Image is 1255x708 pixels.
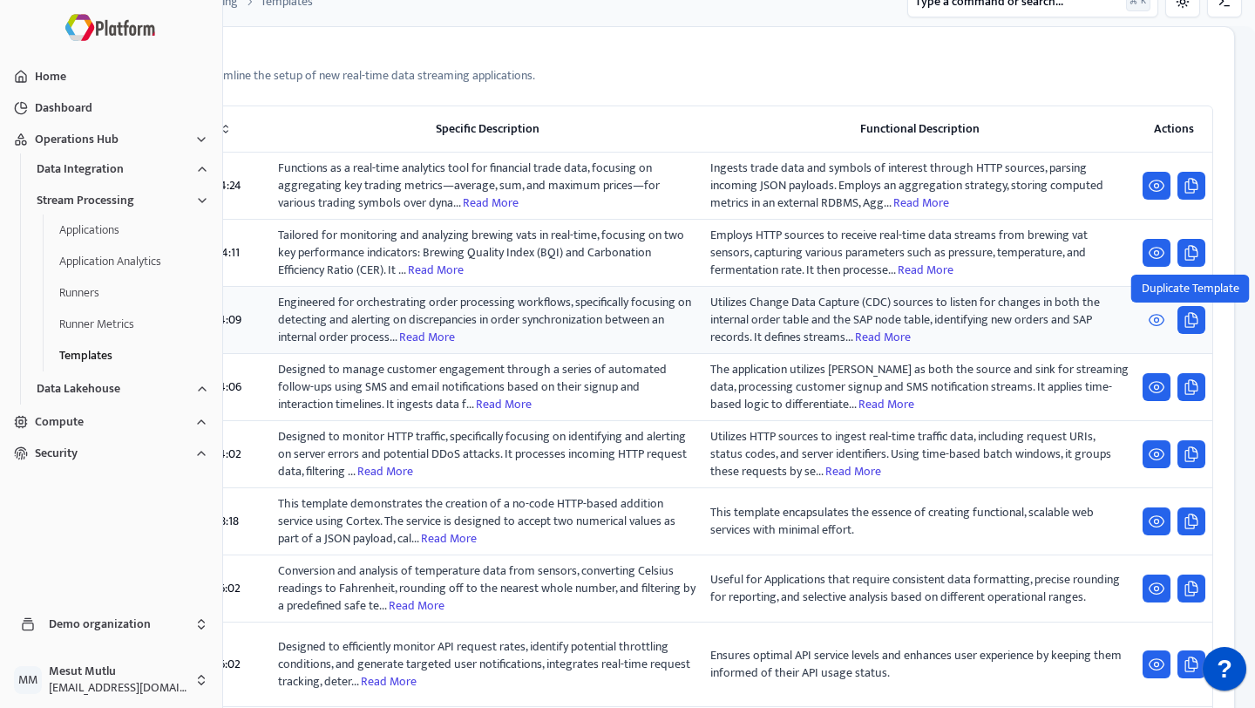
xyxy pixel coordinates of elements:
[30,375,216,403] button: Data Lakehouse
[1194,638,1255,708] iframe: JSD widget
[36,48,1213,62] h3: Templates
[357,461,413,481] span: Read More
[35,131,119,148] span: Operations Hub
[49,616,187,632] span: Demo organization
[278,428,696,480] span: Designed to monitor HTTP traffic, specifically focusing on identifying and alerting on server err...
[710,120,1129,138] div: Functional Description
[14,666,42,694] span: M M
[710,571,1129,606] span: Useful for Applications that require consistent data formatting, precise rounding for reporting, ...
[278,294,696,346] span: Engineered for orchestrating order processing workflows, specifically focusing on detecting and a...
[37,160,124,178] span: Data Integration
[278,562,696,615] span: Conversion and analysis of temperature data from sensors, converting Celsius readings to Fahrenhe...
[278,495,696,548] span: This template demonstrates the creation of a no-code HTTP-based addition service using Cortex. Th...
[278,160,696,212] span: Functions as a real-time analytics tool for financial trade data, focusing on aggregating key tra...
[463,193,519,213] span: Read More
[898,260,953,280] span: Read More
[49,679,187,697] span: [EMAIL_ADDRESS][DOMAIN_NAME]
[399,327,455,347] span: Read More
[35,413,84,431] span: Compute
[1142,280,1239,297] p: Duplicate Template
[37,192,134,209] span: Stream Processing
[30,187,216,214] button: Stream Processing
[7,603,215,645] button: Demo organization
[710,428,1129,480] span: Utilizes HTTP sources to ingest real-time traffic data, including request URIs, status codes, and...
[1143,120,1205,138] div: Actions
[7,659,215,701] button: MMMesut Mutlu[EMAIL_ADDRESS][DOMAIN_NAME]
[858,394,914,414] span: Read More
[7,408,215,436] button: Compute
[408,260,464,280] span: Read More
[30,155,216,183] button: Data Integration
[7,439,215,467] button: Security
[893,193,949,213] span: Read More
[35,445,78,462] span: Security
[278,361,696,413] span: Designed to manage customer engagement through a series of automated follow-ups using SMS and ema...
[278,227,696,279] span: Tailored for monitoring and analyzing brewing vats in real-time, focusing on two key performance ...
[855,327,911,347] span: Read More
[710,504,1129,539] span: This template encapsulates the essence of creating functional, scalable web services with minimal...
[37,380,120,398] span: Data Lakehouse
[710,160,1129,212] span: Ingests trade data and symbols of interest through HTTP sources, parsing incoming JSON payloads. ...
[710,647,1129,682] span: Ensures optimal API service levels and enhances user experience by keeping them informed of their...
[36,67,1213,85] p: Use customizable templates to streamline the setup of new real-time data streaming applications.
[49,664,187,679] span: Mesut Mutlu
[278,120,696,138] div: Specific Description
[7,63,215,91] button: Home
[421,528,477,548] span: Read More
[52,248,217,276] button: Application Analytics
[278,638,696,691] span: Designed to efficiently monitor API request rates, identify potential throttling conditions, and ...
[710,361,1129,413] span: The application utilizes [PERSON_NAME] as both the source and sink for streaming data, processing...
[389,596,444,616] span: Read More
[710,227,1129,279] span: Employs HTTP sources to receive real-time data streams from brewing vat sensors, capturing variou...
[825,461,881,481] span: Read More
[7,94,215,122] button: Dashboard
[52,279,217,307] button: Runners
[710,294,1129,346] span: Utilizes Change Data Capture (CDC) sources to listen for changes in both the internal order table...
[361,671,417,691] span: Read More
[476,394,532,414] span: Read More
[52,216,217,244] button: Applications
[7,126,215,153] button: Operations Hub
[52,310,217,338] button: Runner Metrics
[52,342,217,370] button: Templates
